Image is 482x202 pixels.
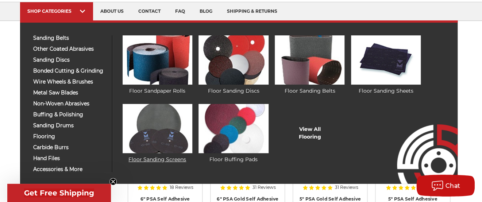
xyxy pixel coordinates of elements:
a: shipping & returns [220,2,285,21]
div: Get Free ShippingClose teaser [7,184,111,202]
span: sanding discs [33,57,107,63]
a: about us [93,2,131,21]
span: sanding drums [33,123,107,128]
span: carbide burrs [33,145,107,150]
span: sanding belts [33,35,107,41]
a: Floor Sandpaper Rolls [123,35,192,95]
img: Floor Sandpaper Rolls [123,35,192,85]
span: wire wheels & brushes [33,79,107,85]
a: View AllFlooring [298,125,321,141]
img: Floor Sanding Screens [123,104,192,153]
a: Floor Sanding Belts [275,35,344,95]
img: Floor Sanding Belts [275,35,344,85]
a: Floor Sanding Sheets [351,35,421,95]
a: Floor Sanding Screens [123,104,192,163]
img: Floor Buffing Pads [198,104,268,153]
button: Close teaser [109,178,117,185]
img: Empire Abrasives Logo Image [384,103,458,184]
a: Floor Sanding Discs [198,35,268,95]
span: accessories & more [33,167,107,172]
img: Floor Sanding Sheets [351,35,421,85]
button: Chat [416,175,475,197]
span: metal saw blades [33,90,107,96]
span: buffing & polishing [33,112,107,117]
span: bonded cutting & grinding [33,68,107,74]
span: Get Free Shipping [24,189,94,197]
img: Floor Sanding Discs [198,35,268,85]
a: contact [131,2,168,21]
span: other coated abrasives [33,46,107,52]
span: Chat [446,182,460,189]
a: blog [192,2,220,21]
span: non-woven abrasives [33,101,107,106]
a: faq [168,2,192,21]
span: hand files [33,156,107,161]
span: flooring [33,134,107,139]
a: Floor Buffing Pads [198,104,268,163]
div: SHOP CATEGORIES [27,8,86,14]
